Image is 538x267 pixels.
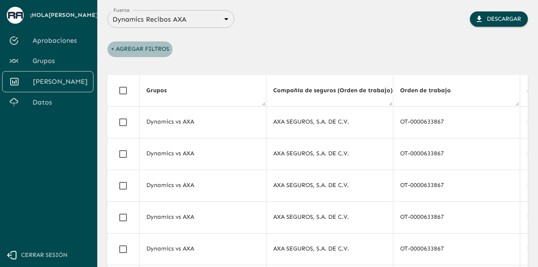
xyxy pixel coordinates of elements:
div: AXA SEGUROS, S.A. DE C.V. [273,213,386,221]
div: OT-0000633867 [400,149,513,158]
div: Dynamics vs AXA [146,213,259,221]
a: Grupos [2,51,93,71]
div: AXA SEGUROS, S.A. DE C.V. [273,118,386,126]
button: + Agregar Filtros [107,41,173,57]
img: avatar [8,12,23,18]
div: Dynamics vs AXA [146,149,259,158]
div: AXA SEGUROS, S.A. DE C.V. [273,181,386,190]
div: Dynamics vs AXA [146,245,259,253]
div: OT-0000633867 [400,181,513,190]
label: Fuente [113,6,130,14]
div: Dynamics Recibos AXA [107,13,234,25]
span: Aprobaciones [33,36,87,46]
span: Compañía de seguros (Orden de trabajo) (Orden de trabajo) [273,85,461,96]
a: Datos [2,92,93,113]
span: Grupos [146,85,178,96]
div: Dynamics vs AXA [146,181,259,190]
span: Datos [33,97,87,107]
button: Descargar [470,11,528,27]
div: OT-0000633867 [400,213,513,221]
span: ¡Hola [PERSON_NAME] ! [30,10,100,21]
span: [PERSON_NAME] [33,77,86,87]
div: Dynamics vs AXA [146,118,259,126]
span: Grupos [33,56,87,66]
div: AXA SEGUROS, S.A. DE C.V. [273,245,386,253]
div: OT-0000633867 [400,245,513,253]
a: Aprobaciones [2,30,93,51]
div: OT-0000633867 [400,118,513,126]
span: Orden de trabajo [400,85,462,96]
a: [PERSON_NAME] [2,71,93,92]
div: AXA SEGUROS, S.A. DE C.V. [273,149,386,158]
span: Cerrar sesión [21,250,68,261]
